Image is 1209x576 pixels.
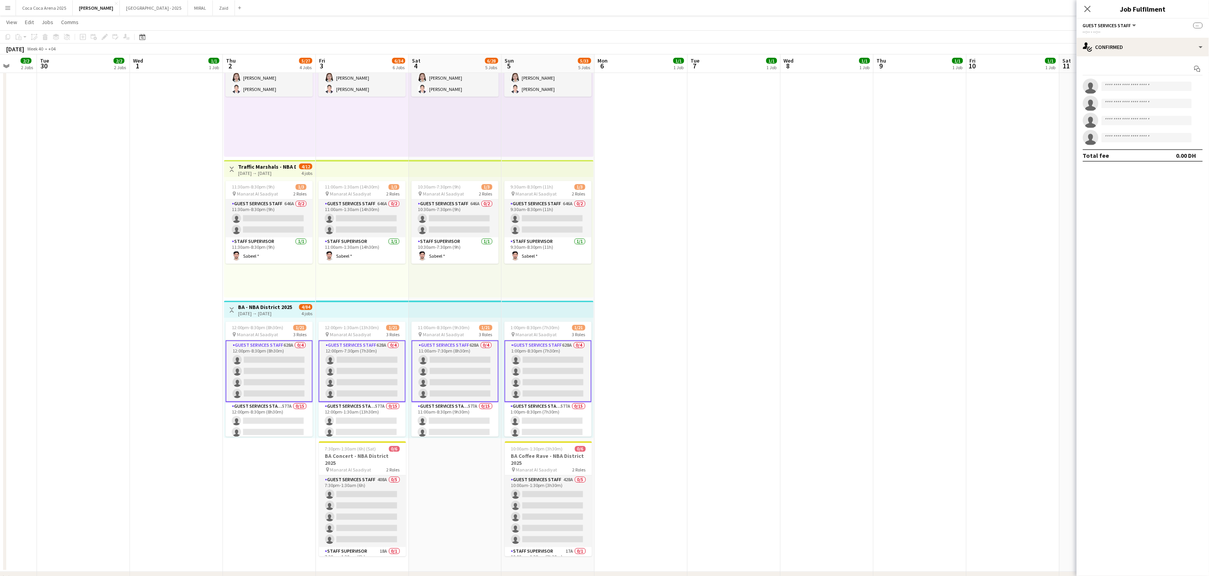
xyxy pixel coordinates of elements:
span: Tue [691,57,700,64]
div: 4 jobs [301,310,312,317]
span: 11:30am-8:30pm (9h) [232,184,275,190]
span: 5/27 [299,58,312,64]
span: 4 [411,61,421,70]
h3: BA Concert - NBA District 2025 [319,453,406,467]
div: 0.00 DH [1176,152,1197,159]
span: 0/6 [575,446,586,452]
app-card-role: Guest Services Staff628A0/412:00pm-7:30pm (7h30m) [319,340,406,402]
span: Sat [1063,57,1071,64]
span: 2 Roles [572,191,585,197]
span: 1/1 [859,58,870,64]
app-job-card: 12:00pm-8:30pm (8h30m)1/21 Manarat Al Saadiyat3 RolesGuest Services Staff628A0/412:00pm-8:30pm (8... [226,322,313,437]
app-card-role: Staff Supervisor18A0/17:30pm-1:30am (6h) [319,547,406,574]
span: 4/84 [299,304,312,310]
span: 8 [783,61,794,70]
span: 3 [318,61,325,70]
span: Manarat Al Saadiyat [516,332,557,338]
h3: BA - NBA District 2025 [238,304,292,311]
span: 9:30am-8:30pm (11h) [511,184,554,190]
span: Wed [133,57,143,64]
div: [DATE] → [DATE] [238,311,292,317]
div: 1 Job [1046,65,1056,70]
span: Fri [970,57,976,64]
div: 5 Jobs [578,65,591,70]
h3: Traffic Marshals - NBA District 2025 [238,163,296,170]
app-card-role: Staff Supervisor1/19:30am-8:30pm (11h)Sabeel * [505,237,592,264]
span: Manarat Al Saadiyat [237,191,278,197]
a: Jobs [39,17,56,27]
span: 2 Roles [573,467,586,473]
span: 10:00am-1:30pm (3h30m) [511,446,563,452]
span: 7 [690,61,700,70]
app-job-card: 9:30am-8:30pm (11h)1/3 Manarat Al Saadiyat2 RolesGuest Services Staff646A0/29:30am-8:30pm (11h) S... [505,181,592,264]
span: 1/21 [479,325,492,331]
button: Coca Coca Arena 2025 [16,0,73,16]
div: 5 Jobs [485,65,498,70]
span: Week 40 [26,46,45,52]
app-job-card: 1:00pm-8:30pm (7h30m)1/21 Manarat Al Saadiyat3 RolesGuest Services Staff628A0/41:00pm-8:30pm (7h3... [505,322,592,437]
div: 4 jobs [301,169,312,176]
span: 6/34 [392,58,405,64]
div: 1 Job [209,65,219,70]
span: 11:00am-1:30am (14h30m) (Sat) [325,184,389,190]
app-job-card: 7:30pm-1:30am (6h) (Sat)0/6BA Concert - NBA District 2025 Manarat Al Saadiyat2 RolesGuest Service... [319,442,406,557]
app-card-role: Guest Services Staff2/21:00pm-5:00pm (4h)[PERSON_NAME][PERSON_NAME] [226,59,313,97]
span: 1 [132,61,143,70]
app-job-card: 12:00pm-1:30am (13h30m) (Sat)1/21 Manarat Al Saadiyat3 RolesGuest Services Staff628A0/412:00pm-7:... [319,322,406,437]
span: -- [1193,23,1203,28]
app-card-role: Guest Services Staff646A0/211:30am-8:30pm (9h) [226,200,313,237]
button: MIRAL [188,0,213,16]
a: View [3,17,20,27]
span: Manarat Al Saadiyat [423,332,464,338]
app-card-role: Guest Services Staff646A0/210:30am-7:30pm (9h) [412,200,499,237]
app-card-role: Staff Supervisor1/111:30am-8:30pm (9h)Sabeel * [226,237,313,264]
span: 6 [597,61,608,70]
span: Guest Services Staff [1083,23,1131,28]
span: Wed [784,57,794,64]
span: 1/3 [296,184,307,190]
a: Edit [22,17,37,27]
span: 2 Roles [386,191,399,197]
span: 5/33 [578,58,591,64]
span: Manarat Al Saadiyat [330,332,371,338]
span: 2 Roles [293,191,307,197]
button: [PERSON_NAME] [73,0,120,16]
h3: Job Fulfilment [1077,4,1209,14]
span: 1/1 [209,58,219,64]
span: 2/2 [114,58,124,64]
app-card-role: Guest Services Staff628A0/411:00am-7:30pm (8h30m) [412,340,499,402]
div: 1 Job [860,65,870,70]
button: Zaid [213,0,235,16]
span: 7:30pm-1:30am (6h) (Sat) [325,446,376,452]
span: Manarat Al Saadiyat [330,191,371,197]
span: Sun [505,57,514,64]
span: 3 Roles [386,332,399,338]
app-card-role: Guest Services Staff428A0/510:00am-1:30pm (3h30m) [505,476,592,547]
span: 11:00am-8:30pm (9h30m) [418,325,470,331]
span: 1/3 [482,184,492,190]
span: 1/1 [952,58,963,64]
span: Edit [25,19,34,26]
app-card-role: Guest Services Staff646A0/211:00am-1:30am (14h30m) [319,200,406,237]
app-job-card: 10:00am-1:30pm (3h30m)0/6BA Coffee Rave - NBA District 2025 Manarat Al Saadiyat2 RolesGuest Servi... [505,442,592,557]
div: 1 Job [767,65,777,70]
span: 1/3 [575,184,585,190]
app-card-role: Guest Services Staff646A0/29:30am-8:30pm (11h) [505,200,592,237]
span: 1:00pm-8:30pm (7h30m) [511,325,560,331]
span: 30 [39,61,49,70]
app-job-card: 11:00am-8:30pm (9h30m)1/21 Manarat Al Saadiyat3 RolesGuest Services Staff628A0/411:00am-7:30pm (8... [412,322,499,437]
span: 1/21 [386,325,399,331]
span: 1/1 [766,58,777,64]
app-card-role: Guest Services Staff2/21:00pm-5:00pm (4h)[PERSON_NAME][PERSON_NAME] [319,59,406,97]
span: 0/6 [389,446,400,452]
span: Jobs [42,19,53,26]
span: 2 Roles [387,467,400,473]
div: +04 [48,46,56,52]
span: 1/21 [572,325,585,331]
span: 1/3 [389,184,399,190]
